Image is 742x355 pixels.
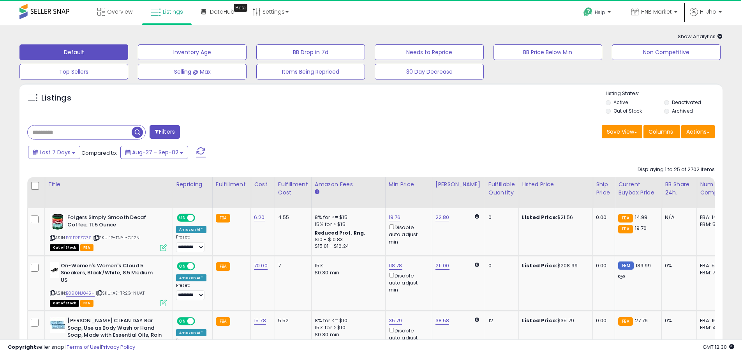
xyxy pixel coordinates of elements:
[50,214,167,250] div: ASIN:
[176,329,206,336] div: Amazon AI *
[672,99,701,106] label: Deactivated
[596,214,609,221] div: 0.00
[618,214,633,223] small: FBA
[635,214,648,221] span: 14.99
[50,300,79,307] span: All listings that are currently out of stock and unavailable for purchase on Amazon
[375,64,483,79] button: 30 Day Decrease
[435,180,482,189] div: [PERSON_NAME]
[138,64,247,79] button: Selling @ Max
[636,262,651,269] span: 139.99
[315,214,379,221] div: 8% for <= $15
[315,180,382,189] div: Amazon Fees
[176,283,206,300] div: Preset:
[254,180,271,189] div: Cost
[48,180,169,189] div: Title
[618,317,633,326] small: FBA
[678,33,723,40] span: Show Analytics
[194,215,206,221] span: OFF
[700,317,726,324] div: FBA: 16
[19,64,128,79] button: Top Sellers
[703,343,734,351] span: 2025-09-10 12:30 GMT
[618,225,633,233] small: FBA
[635,224,647,232] span: 19.76
[256,44,365,60] button: BB Drop in 7d
[596,262,609,269] div: 0.00
[389,271,426,294] div: Disable auto adjust min
[522,214,557,221] b: Listed Price:
[315,324,379,331] div: 15% for > $10
[315,331,379,338] div: $0.30 min
[665,180,693,197] div: BB Share 24h.
[178,263,187,269] span: ON
[234,4,247,12] div: Tooltip anchor
[315,243,379,250] div: $15.01 - $16.24
[681,125,715,138] button: Actions
[41,93,71,104] h5: Listings
[216,214,230,223] small: FBA
[216,317,230,326] small: FBA
[389,262,402,270] a: 118.78
[19,44,128,60] button: Default
[700,214,726,221] div: FBA: 14
[602,125,642,138] button: Save View
[163,8,183,16] span: Listings
[577,1,619,25] a: Help
[50,262,167,306] div: ASIN:
[643,125,680,138] button: Columns
[488,214,513,221] div: 0
[315,262,379,269] div: 15%
[595,9,605,16] span: Help
[665,214,691,221] div: N/A
[700,180,728,197] div: Num of Comp.
[96,290,145,296] span: | SKU: AE-TR2G-NUAT
[315,230,366,236] b: Reduced Prof. Rng.
[700,262,726,269] div: FBA: 5
[435,317,449,325] a: 38.58
[488,317,513,324] div: 12
[80,244,93,251] span: FBA
[315,221,379,228] div: 15% for > $15
[138,44,247,60] button: Inventory Age
[150,125,180,139] button: Filters
[389,326,426,349] div: Disable auto adjust min
[8,344,135,351] div: seller snap | |
[618,180,658,197] div: Current Buybox Price
[700,269,726,276] div: FBM: 7
[649,128,673,136] span: Columns
[28,146,80,159] button: Last 7 Days
[493,44,602,60] button: BB Price Below Min
[194,263,206,269] span: OFF
[178,215,187,221] span: ON
[700,324,726,331] div: FBM: 4
[67,343,100,351] a: Terms of Use
[389,223,426,245] div: Disable auto adjust min
[107,8,132,16] span: Overview
[278,214,305,221] div: 4.55
[278,262,305,269] div: 7
[522,262,557,269] b: Listed Price:
[665,317,691,324] div: 0%
[278,180,308,197] div: Fulfillment Cost
[389,317,402,325] a: 35.79
[315,269,379,276] div: $0.30 min
[638,166,715,173] div: Displaying 1 to 25 of 2702 items
[254,262,268,270] a: 70.00
[194,318,206,325] span: OFF
[522,317,557,324] b: Listed Price:
[375,44,483,60] button: Needs to Reprice
[176,226,206,233] div: Amazon AI *
[50,262,59,278] img: 21vyE1eFkWL._SL40_.jpg
[178,318,187,325] span: ON
[210,8,234,16] span: DataHub
[700,8,716,16] span: Hi Jho
[641,8,672,16] span: HNB Market
[389,180,429,189] div: Min Price
[256,64,365,79] button: Items Being Repriced
[67,317,162,348] b: [PERSON_NAME] CLEAN DAY Bar Soap, Use as Body Wash or Hand Soap, Made with Essential Oils, Rain W...
[81,149,117,157] span: Compared to:
[93,235,139,241] span: | SKU: 1P-TNYL-CE2N
[176,274,206,281] div: Amazon AI *
[254,317,266,325] a: 15.78
[315,237,379,243] div: $10 - $10.83
[50,214,65,230] img: 41L3LFEMdsL._SL40_.jpg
